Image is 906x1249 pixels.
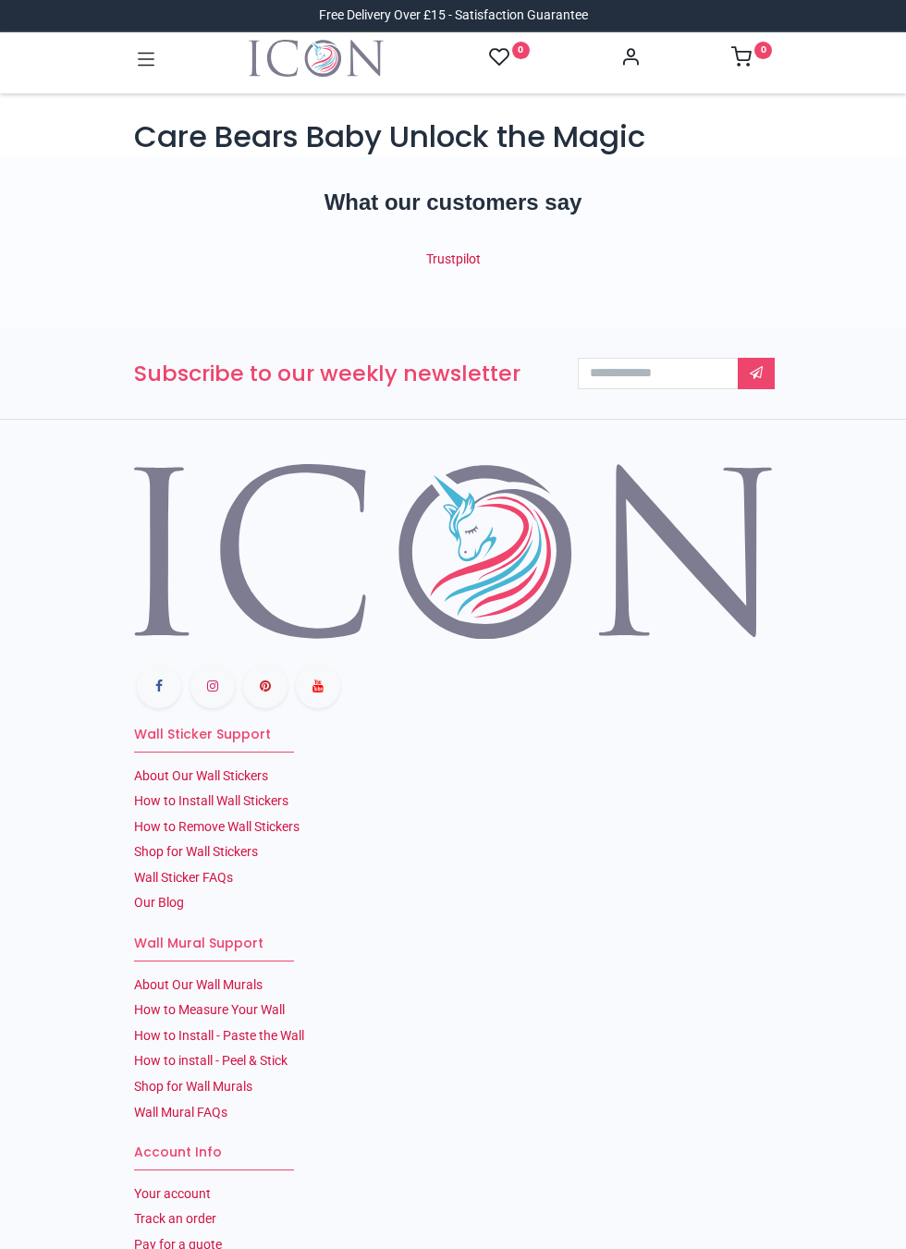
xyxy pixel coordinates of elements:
[134,1028,304,1043] a: How to Install - Paste the Wall
[134,1144,772,1162] h6: Account Info
[319,6,588,25] div: Free Delivery Over £15 - Satisfaction Guarantee
[512,42,530,59] sup: 0
[134,793,288,808] a: How to Install Wall Stickers
[134,1053,288,1068] a: How to install - Peel & Stick
[134,1105,227,1120] a: Wall Mural FAQs
[731,52,772,67] a: 0
[134,870,233,885] a: Wall Sticker FAQs
[134,895,184,910] a: Our Blog
[489,46,530,69] a: 0
[134,187,772,218] h2: What our customers say
[249,40,384,77] img: Icon Wall Stickers
[134,1211,216,1226] a: Track an order
[134,844,258,859] a: Shop for Wall Stickers
[134,726,772,744] h6: Wall Sticker Support
[134,819,300,834] a: How to Remove Wall Stickers
[249,40,384,77] a: Logo of Icon Wall Stickers
[620,52,641,67] a: Account Info
[134,1002,285,1017] a: How to Measure Your Wall
[134,977,263,992] a: About Our Wall Murals
[134,768,268,783] a: About Our Wall Stickers
[134,935,772,953] h6: Wall Mural Support
[426,251,481,266] a: Trustpilot
[134,1186,211,1201] a: Your account
[134,1079,252,1094] a: Shop for Wall Murals
[134,358,550,388] h3: Subscribe to our weekly newsletter
[754,42,772,59] sup: 0
[134,116,772,158] h1: Care Bears Baby Unlock the Magic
